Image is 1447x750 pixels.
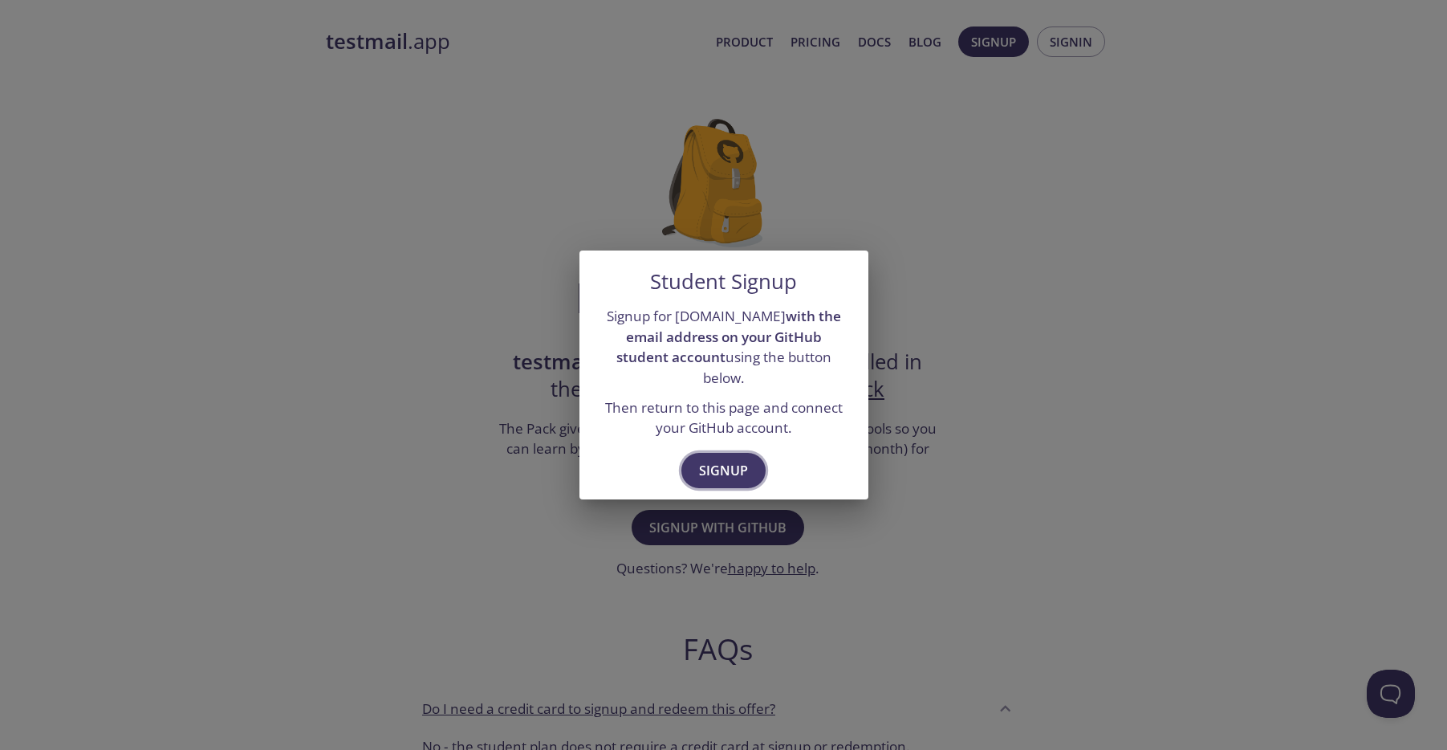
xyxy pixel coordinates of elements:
h5: Student Signup [650,270,797,294]
button: Signup [681,453,766,488]
p: Signup for [DOMAIN_NAME] using the button below. [599,306,849,389]
span: Signup [699,459,748,482]
strong: with the email address on your GitHub student account [616,307,841,366]
p: Then return to this page and connect your GitHub account. [599,397,849,438]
